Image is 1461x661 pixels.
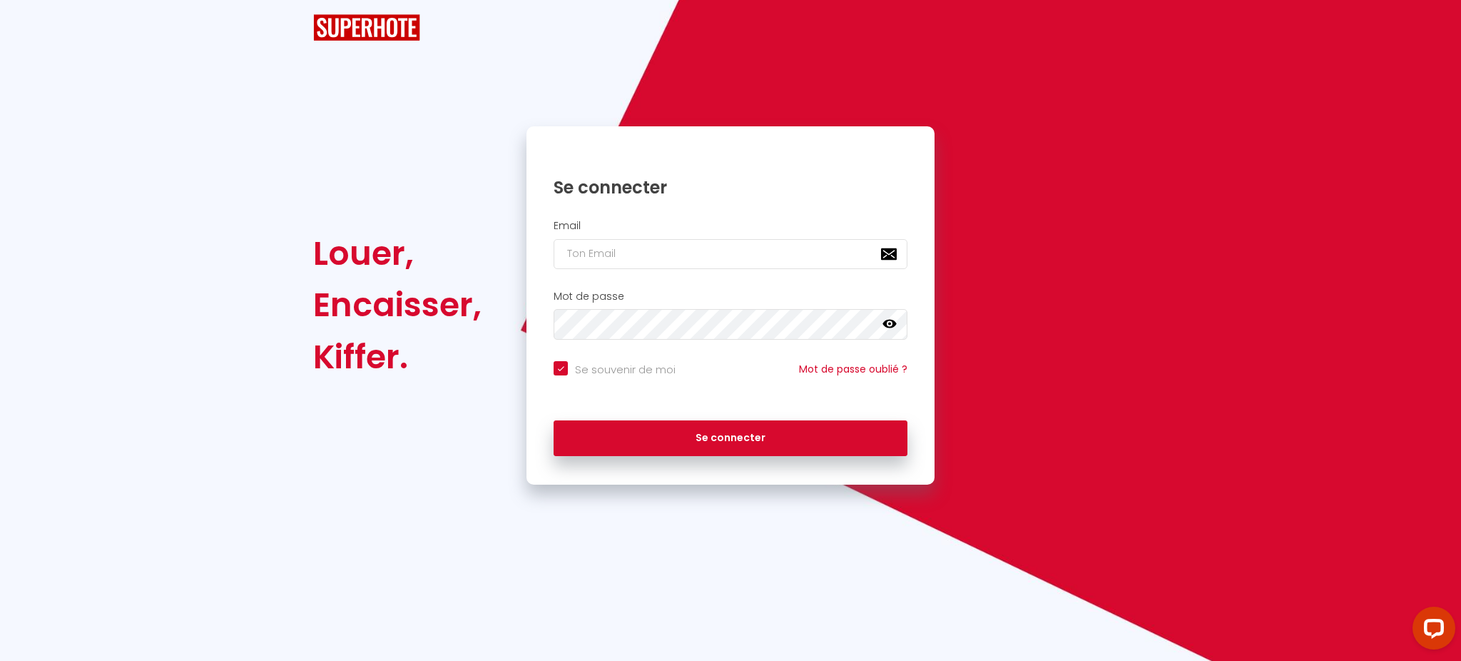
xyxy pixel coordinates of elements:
[554,220,907,232] h2: Email
[554,239,907,269] input: Ton Email
[554,420,907,456] button: Se connecter
[554,291,907,303] h2: Mot de passe
[1401,601,1461,661] iframe: LiveChat chat widget
[313,14,420,41] img: SuperHote logo
[313,228,482,279] div: Louer,
[313,279,482,330] div: Encaisser,
[313,331,482,383] div: Kiffer.
[799,362,907,376] a: Mot de passe oublié ?
[554,176,907,198] h1: Se connecter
